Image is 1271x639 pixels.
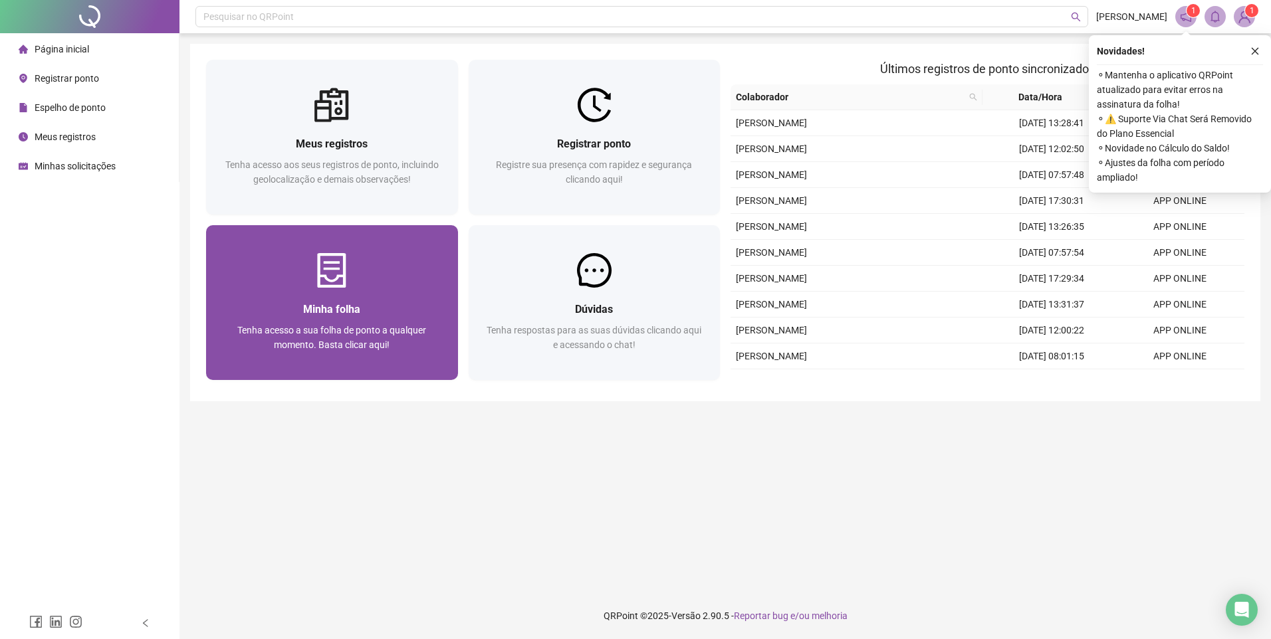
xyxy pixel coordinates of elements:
[982,84,1109,110] th: Data/Hora
[988,214,1116,240] td: [DATE] 13:26:35
[1097,155,1263,185] span: ⚬ Ajustes da folha com período ampliado!
[35,132,96,142] span: Meus registros
[1097,68,1263,112] span: ⚬ Mantenha o aplicativo QRPoint atualizado para evitar erros na assinatura da folha!
[1116,369,1244,395] td: APP ONLINE
[141,618,150,628] span: left
[29,615,43,628] span: facebook
[35,102,106,113] span: Espelho de ponto
[469,225,721,380] a: DúvidasTenha respostas para as suas dúvidas clicando aqui e acessando o chat!
[1245,4,1258,17] sup: Atualize o seu contato no menu Meus Dados
[1116,188,1244,214] td: APP ONLINE
[988,318,1116,343] td: [DATE] 12:00:22
[1116,343,1244,369] td: APP ONLINE
[469,60,721,215] a: Registrar pontoRegistre sua presença com rapidez e segurança clicando aqui!
[19,103,28,112] span: file
[736,195,807,206] span: [PERSON_NAME]
[206,60,458,215] a: Meus registrosTenha acesso aos seus registros de ponto, incluindo geolocalização e demais observa...
[880,62,1095,76] span: Últimos registros de ponto sincronizados
[35,73,99,84] span: Registrar ponto
[69,615,82,628] span: instagram
[1097,141,1263,155] span: ⚬ Novidade no Cálculo do Saldo!
[1234,7,1254,27] img: 70687
[988,136,1116,162] td: [DATE] 12:02:50
[19,45,28,54] span: home
[1116,292,1244,318] td: APP ONLINE
[736,118,807,128] span: [PERSON_NAME]
[967,87,980,107] span: search
[988,90,1093,104] span: Data/Hora
[988,110,1116,136] td: [DATE] 13:28:41
[1191,6,1196,15] span: 1
[35,161,116,171] span: Minhas solicitações
[736,325,807,335] span: [PERSON_NAME]
[1071,12,1081,22] span: search
[988,292,1116,318] td: [DATE] 13:31:37
[736,247,807,258] span: [PERSON_NAME]
[19,132,28,141] span: clock-circle
[1226,594,1258,626] div: Open Intercom Messenger
[496,159,692,185] span: Registre sua presença com rapidez e segurança clicando aqui!
[1097,112,1263,141] span: ⚬ ⚠️ Suporte Via Chat Será Removido do Plano Essencial
[1187,4,1200,17] sup: 1
[988,240,1116,266] td: [DATE] 07:57:54
[1116,214,1244,240] td: APP ONLINE
[734,610,848,621] span: Reportar bug e/ou melhoria
[206,225,458,380] a: Minha folhaTenha acesso a sua folha de ponto a qualquer momento. Basta clicar aqui!
[487,325,701,350] span: Tenha respostas para as suas dúvidas clicando aqui e acessando o chat!
[1116,240,1244,266] td: APP ONLINE
[1250,6,1254,15] span: 1
[557,137,631,150] span: Registrar ponto
[736,143,807,154] span: [PERSON_NAME]
[988,343,1116,369] td: [DATE] 08:01:15
[1097,44,1145,58] span: Novidades !
[225,159,439,185] span: Tenha acesso aos seus registros de ponto, incluindo geolocalização e demais observações!
[736,169,807,180] span: [PERSON_NAME]
[988,188,1116,214] td: [DATE] 17:30:31
[671,610,701,621] span: Versão
[19,161,28,171] span: schedule
[736,351,807,361] span: [PERSON_NAME]
[1180,11,1192,23] span: notification
[736,273,807,284] span: [PERSON_NAME]
[988,369,1116,395] td: [DATE] 12:00:03
[988,162,1116,188] td: [DATE] 07:57:48
[736,221,807,232] span: [PERSON_NAME]
[49,615,62,628] span: linkedin
[736,90,964,104] span: Colaborador
[736,299,807,310] span: [PERSON_NAME]
[1116,266,1244,292] td: APP ONLINE
[1250,46,1260,56] span: close
[969,93,977,101] span: search
[35,44,89,54] span: Página inicial
[237,325,426,350] span: Tenha acesso a sua folha de ponto a qualquer momento. Basta clicar aqui!
[179,593,1271,639] footer: QRPoint © 2025 - 2.90.5 -
[19,74,28,83] span: environment
[296,137,368,150] span: Meus registros
[1096,9,1167,24] span: [PERSON_NAME]
[303,303,360,316] span: Minha folha
[1116,318,1244,343] td: APP ONLINE
[988,266,1116,292] td: [DATE] 17:29:34
[1209,11,1221,23] span: bell
[575,303,613,316] span: Dúvidas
